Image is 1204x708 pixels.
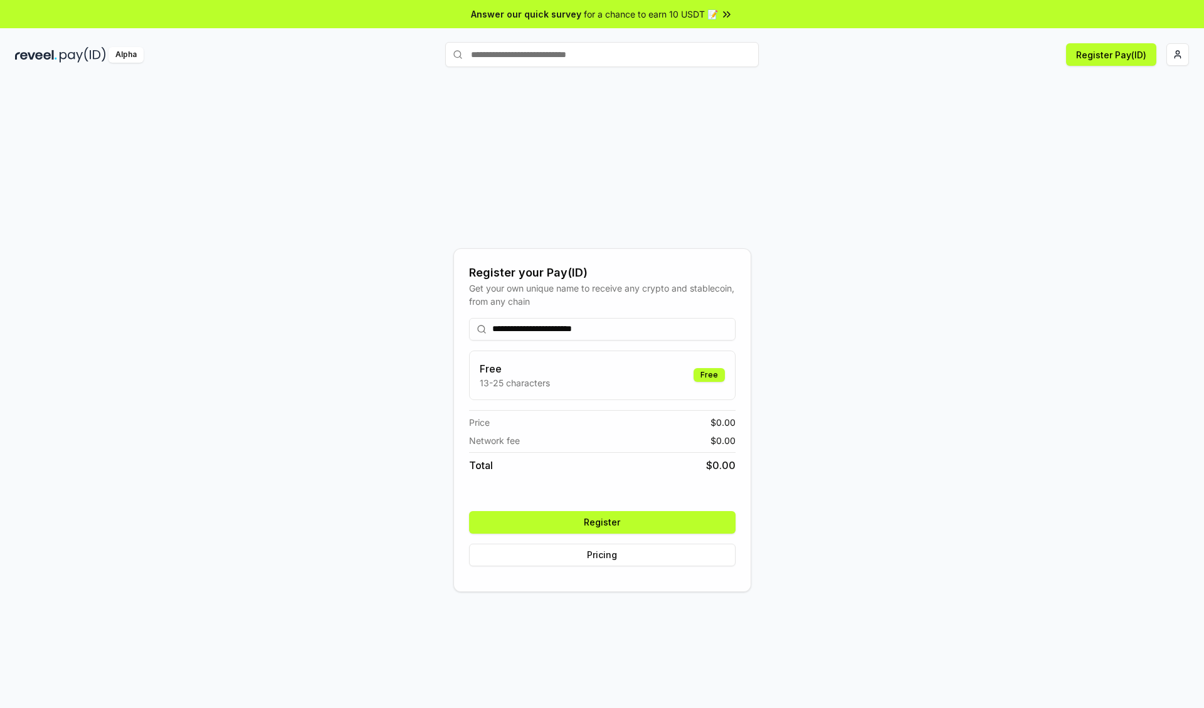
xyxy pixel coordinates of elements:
[471,8,581,21] span: Answer our quick survey
[710,434,736,447] span: $ 0.00
[469,511,736,534] button: Register
[1066,43,1156,66] button: Register Pay(ID)
[60,47,106,63] img: pay_id
[469,416,490,429] span: Price
[469,434,520,447] span: Network fee
[706,458,736,473] span: $ 0.00
[469,282,736,308] div: Get your own unique name to receive any crypto and stablecoin, from any chain
[480,376,550,389] p: 13-25 characters
[469,264,736,282] div: Register your Pay(ID)
[469,458,493,473] span: Total
[15,47,57,63] img: reveel_dark
[584,8,718,21] span: for a chance to earn 10 USDT 📝
[108,47,144,63] div: Alpha
[710,416,736,429] span: $ 0.00
[469,544,736,566] button: Pricing
[694,368,725,382] div: Free
[480,361,550,376] h3: Free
